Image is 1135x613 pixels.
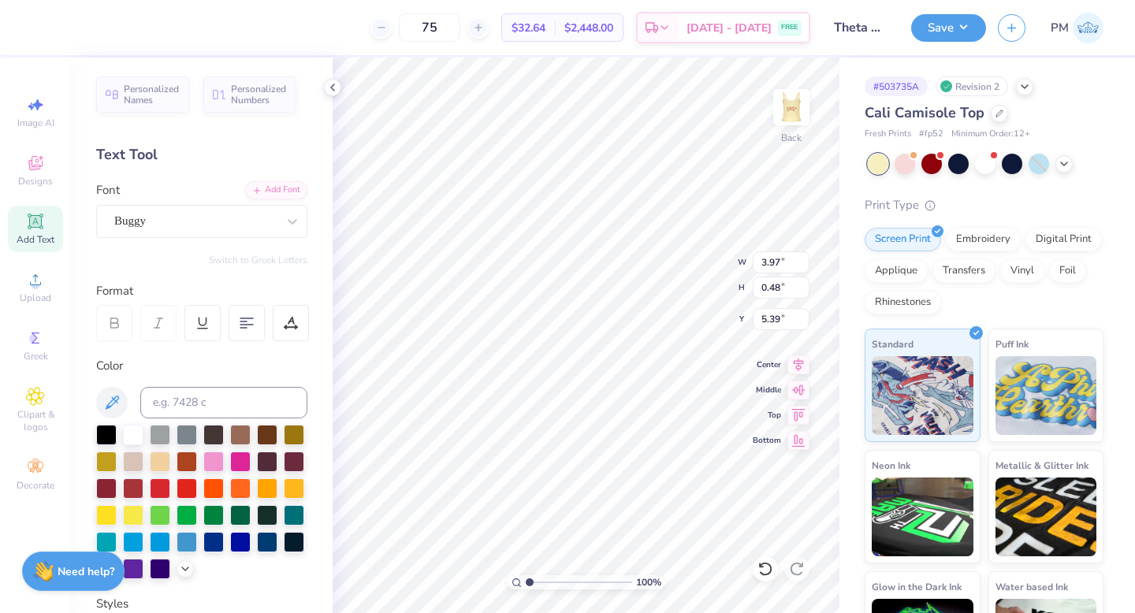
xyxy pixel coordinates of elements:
[17,117,54,129] span: Image AI
[636,575,661,589] span: 100 %
[1000,259,1044,283] div: Vinyl
[865,228,941,251] div: Screen Print
[140,387,307,418] input: e.g. 7428 c
[865,196,1103,214] div: Print Type
[995,457,1088,474] span: Metallic & Glitter Ink
[753,410,781,421] span: Top
[946,228,1021,251] div: Embroidery
[822,12,899,43] input: Untitled Design
[865,259,928,283] div: Applique
[872,477,973,556] img: Neon Ink
[96,595,307,613] div: Styles
[781,22,798,33] span: FREE
[865,76,928,96] div: # 503735A
[865,103,984,122] span: Cali Camisole Top
[512,20,545,36] span: $32.64
[781,131,802,145] div: Back
[872,356,973,435] img: Standard
[1051,19,1069,37] span: PM
[995,336,1029,352] span: Puff Ink
[995,578,1068,595] span: Water based Ink
[17,479,54,492] span: Decorate
[58,564,114,579] strong: Need help?
[96,282,309,300] div: Format
[399,13,460,42] input: – –
[1049,259,1086,283] div: Foil
[753,359,781,370] span: Center
[872,578,962,595] span: Glow in the Dark Ink
[245,181,307,199] div: Add Font
[1073,13,1103,43] img: Perry Mcloughlin
[932,259,995,283] div: Transfers
[96,181,120,199] label: Font
[753,385,781,396] span: Middle
[1051,13,1103,43] a: PM
[17,233,54,246] span: Add Text
[96,144,307,165] div: Text Tool
[776,91,807,123] img: Back
[872,336,914,352] span: Standard
[911,14,986,42] button: Save
[124,84,180,106] span: Personalized Names
[96,357,307,375] div: Color
[865,128,911,141] span: Fresh Prints
[951,128,1030,141] span: Minimum Order: 12 +
[995,356,1097,435] img: Puff Ink
[936,76,1008,96] div: Revision 2
[687,20,772,36] span: [DATE] - [DATE]
[18,175,53,188] span: Designs
[865,291,941,314] div: Rhinestones
[24,350,48,362] span: Greek
[872,457,910,474] span: Neon Ink
[20,292,51,304] span: Upload
[919,128,943,141] span: # fp52
[209,254,307,266] button: Switch to Greek Letters
[231,84,287,106] span: Personalized Numbers
[8,408,63,433] span: Clipart & logos
[753,435,781,446] span: Bottom
[564,20,613,36] span: $2,448.00
[995,477,1097,556] img: Metallic & Glitter Ink
[1025,228,1102,251] div: Digital Print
